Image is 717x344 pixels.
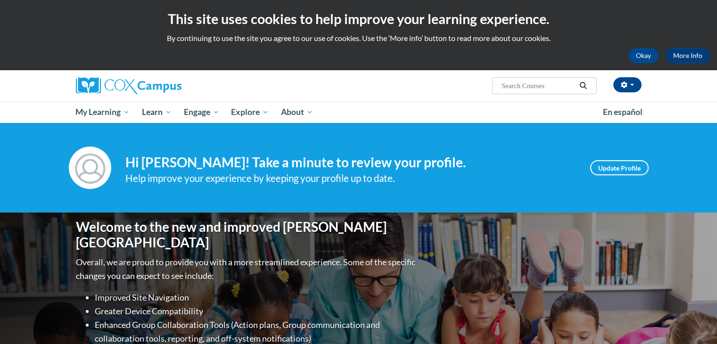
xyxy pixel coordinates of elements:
[95,291,418,304] li: Improved Site Navigation
[679,306,709,336] iframe: Button to launch messaging window
[76,255,418,283] p: Overall, we are proud to provide you with a more streamlined experience. Some of the specific cha...
[178,101,225,123] a: Engage
[501,80,576,91] input: Search Courses
[225,101,275,123] a: Explore
[603,107,643,117] span: En español
[281,106,313,118] span: About
[231,106,269,118] span: Explore
[76,219,418,251] h1: Welcome to the new and improved [PERSON_NAME][GEOGRAPHIC_DATA]
[76,77,181,94] img: Cox Campus
[62,101,656,123] div: Main menu
[590,160,649,175] a: Update Profile
[75,106,130,118] span: My Learning
[597,102,649,122] a: En español
[70,101,136,123] a: My Learning
[184,106,219,118] span: Engage
[136,101,178,123] a: Learn
[142,106,172,118] span: Learn
[69,147,111,189] img: Profile Image
[95,304,418,318] li: Greater Device Compatibility
[628,48,659,63] button: Okay
[613,77,642,92] button: Account Settings
[666,48,710,63] a: More Info
[76,77,255,94] a: Cox Campus
[7,33,710,43] p: By continuing to use the site you agree to our use of cookies. Use the ‘More info’ button to read...
[125,171,576,186] div: Help improve your experience by keeping your profile up to date.
[7,9,710,28] h2: This site uses cookies to help improve your learning experience.
[576,80,590,91] button: Search
[125,155,576,171] h4: Hi [PERSON_NAME]! Take a minute to review your profile.
[275,101,319,123] a: About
